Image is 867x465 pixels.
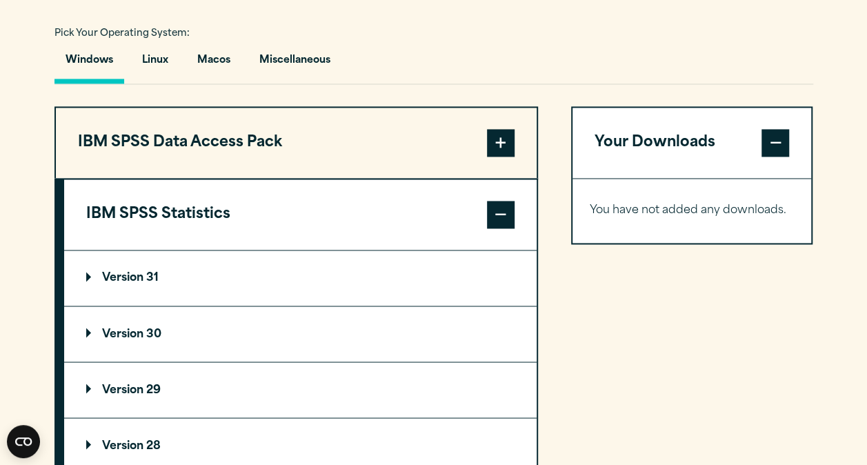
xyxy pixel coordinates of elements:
p: You have not added any downloads. [590,201,795,221]
button: Miscellaneous [248,44,341,83]
button: Macos [186,44,241,83]
summary: Version 31 [64,250,537,306]
button: IBM SPSS Statistics [64,179,537,250]
button: Open CMP widget [7,425,40,458]
span: Pick Your Operating System: [54,29,190,38]
button: Windows [54,44,124,83]
div: Your Downloads [572,178,812,243]
summary: Version 29 [64,362,537,417]
p: Version 29 [86,384,161,395]
button: IBM SPSS Data Access Pack [56,108,537,178]
p: Version 28 [86,440,161,451]
p: Version 31 [86,273,159,284]
p: Version 30 [86,328,161,339]
button: Linux [131,44,179,83]
summary: Version 30 [64,306,537,362]
button: Your Downloads [572,108,812,178]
